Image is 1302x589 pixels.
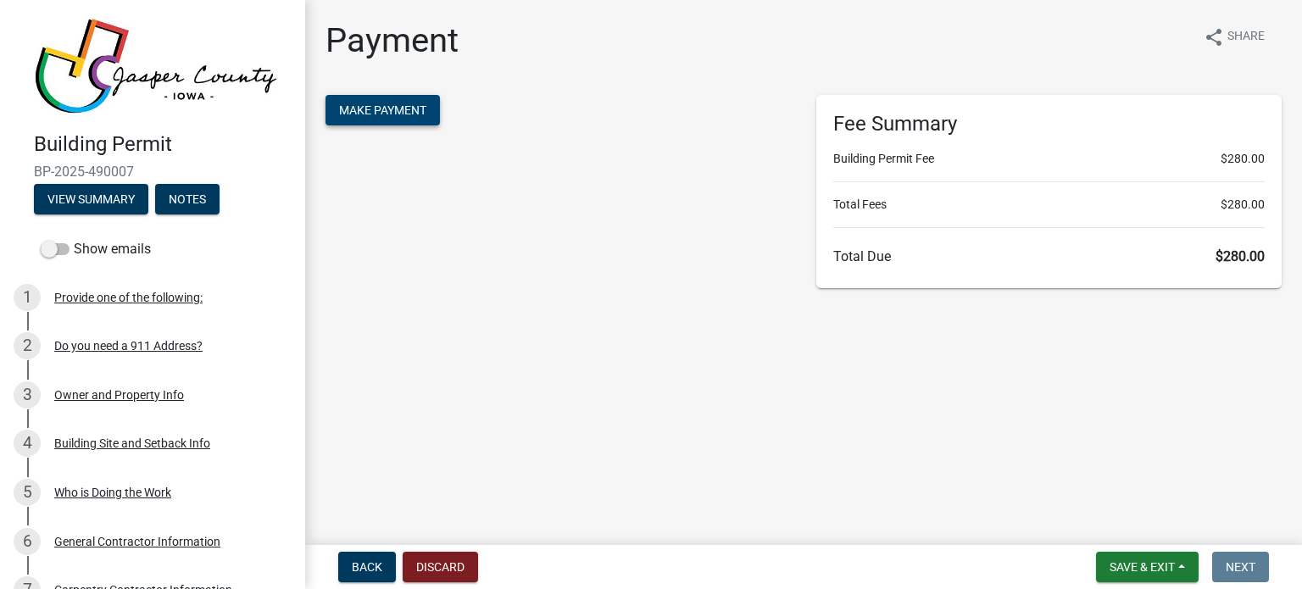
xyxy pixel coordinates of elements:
[34,164,271,180] span: BP-2025-490007
[1204,27,1224,47] i: share
[155,184,220,214] button: Notes
[1227,27,1265,47] span: Share
[325,20,459,61] h1: Payment
[1216,248,1265,264] span: $280.00
[54,536,220,547] div: General Contractor Information
[34,132,292,157] h4: Building Permit
[14,528,41,555] div: 6
[338,552,396,582] button: Back
[1221,150,1265,168] span: $280.00
[155,193,220,207] wm-modal-confirm: Notes
[1226,560,1255,574] span: Next
[34,184,148,214] button: View Summary
[339,103,426,117] span: Make Payment
[833,248,1265,264] h6: Total Due
[34,18,278,114] img: Jasper County, Iowa
[833,196,1265,214] li: Total Fees
[14,284,41,311] div: 1
[14,430,41,457] div: 4
[352,560,382,574] span: Back
[34,193,148,207] wm-modal-confirm: Summary
[325,95,440,125] button: Make Payment
[54,389,184,401] div: Owner and Property Info
[14,479,41,506] div: 5
[54,437,210,449] div: Building Site and Setback Info
[833,150,1265,168] li: Building Permit Fee
[54,486,171,498] div: Who is Doing the Work
[41,239,151,259] label: Show emails
[1110,560,1175,574] span: Save & Exit
[54,292,203,303] div: Provide one of the following:
[1190,20,1278,53] button: shareShare
[14,381,41,408] div: 3
[54,340,203,352] div: Do you need a 911 Address?
[403,552,478,582] button: Discard
[1221,196,1265,214] span: $280.00
[833,112,1265,136] h6: Fee Summary
[1096,552,1199,582] button: Save & Exit
[1212,552,1269,582] button: Next
[14,332,41,359] div: 2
